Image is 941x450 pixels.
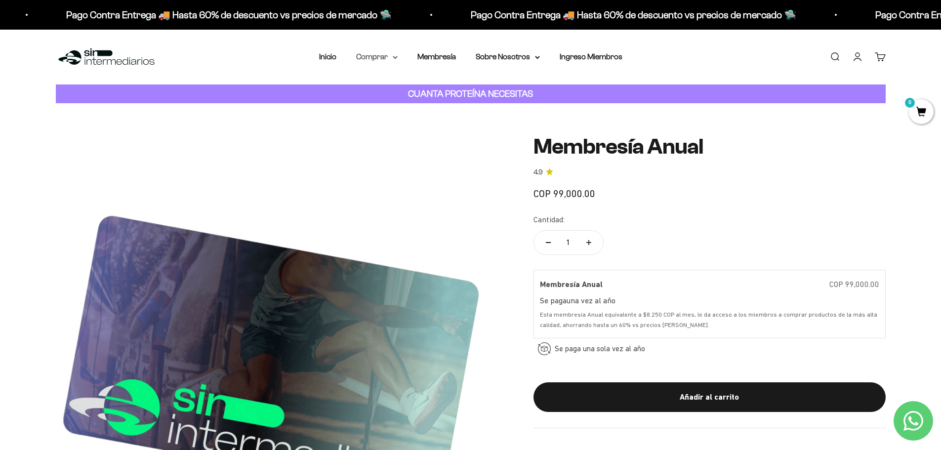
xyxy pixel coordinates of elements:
[829,280,879,288] span: COP 99,000.00
[567,296,615,305] label: una vez al año
[533,188,595,199] span: COP 99,000.00
[904,97,916,109] mark: 0
[534,231,563,254] button: Reducir cantidad
[540,278,603,291] label: Membresía Anual
[461,7,786,23] p: Pago Contra Entrega 🚚 Hasta 60% de descuento vs precios de mercado 🛸
[533,382,886,412] button: Añadir al carrito
[56,7,382,23] p: Pago Contra Entrega 🚚 Hasta 60% de descuento vs precios de mercado 🛸
[533,167,543,178] span: 4.9
[555,343,645,355] span: Se paga una sola vez al año
[560,52,622,61] a: Ingreso Miembros
[574,231,603,254] button: Aumentar cantidad
[909,107,934,118] a: 0
[476,50,540,63] summary: Sobre Nosotros
[540,310,879,330] div: Esta membresía Anual equivalente a $8.250 COP al mes, le da acceso a los miembros a comprar produ...
[553,391,866,404] div: Añadir al carrito
[356,50,398,63] summary: Comprar
[408,88,533,99] strong: CUANTA PROTEÍNA NECESITAS
[417,52,456,61] a: Membresía
[533,135,886,159] h1: Membresía Anual
[319,52,336,61] a: Inicio
[540,296,567,305] label: Se paga
[533,213,565,226] label: Cantidad:
[533,167,886,178] a: 4.94.9 de 5.0 estrellas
